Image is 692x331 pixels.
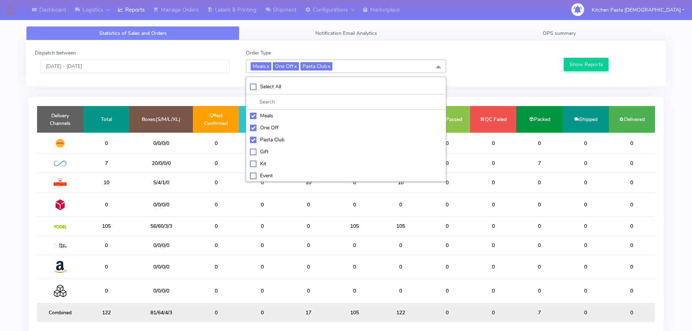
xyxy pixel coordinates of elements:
[193,133,239,154] td: 0
[563,279,609,303] td: 0
[266,62,269,70] a: x
[424,193,470,217] td: 0
[470,154,516,173] td: 0
[424,279,470,303] td: 0
[543,30,576,37] span: OPS summary
[83,193,129,217] td: 0
[239,303,285,322] td: 0
[54,284,66,297] img: Collection
[294,62,297,70] a: x
[516,173,562,193] td: 0
[273,62,299,70] span: One Off
[83,217,129,236] td: 105
[251,62,271,70] span: Meals
[516,236,562,255] td: 0
[609,279,655,303] td: 0
[250,112,442,120] div: Meals
[239,193,285,217] td: 0
[54,178,66,187] img: Royal Mail
[470,133,516,154] td: 0
[470,279,516,303] td: 0
[470,236,516,255] td: 0
[193,173,239,193] td: 0
[470,217,516,236] td: 0
[35,49,76,57] label: Dispatch between
[424,106,470,133] td: QC Passed
[285,193,331,217] td: 0
[315,30,377,37] span: Notification Email Analytics
[83,255,129,279] td: 0
[129,236,193,255] td: 0/0/0/0
[586,3,690,17] button: Kitchen Pasta [DEMOGRAPHIC_DATA]
[193,236,239,255] td: 0
[193,303,239,322] td: 0
[516,279,562,303] td: 0
[563,133,609,154] td: 0
[470,173,516,193] td: 0
[609,217,655,236] td: 0
[54,225,66,229] img: Yodel
[54,138,66,148] img: DHL
[54,261,66,273] img: Amazon
[378,255,424,279] td: 0
[327,62,330,70] a: x
[424,133,470,154] td: 0
[470,303,516,322] td: 0
[516,217,562,236] td: 0
[250,172,442,179] div: Event
[129,133,193,154] td: 0/0/0/0
[516,106,562,133] td: Packed
[609,193,655,217] td: 0
[193,255,239,279] td: 0
[83,154,129,173] td: 7
[285,236,331,255] td: 0
[332,236,378,255] td: 0
[193,106,239,133] td: Not Confirmed
[424,255,470,279] td: 0
[129,303,193,322] td: 81/64/4/3
[516,303,562,322] td: 7
[332,303,378,322] td: 105
[239,279,285,303] td: 0
[129,154,193,173] td: 20/0/0/0
[470,106,516,133] td: QC Failed
[129,217,193,236] td: 56/60/3/3
[250,136,442,144] div: Pasta Club
[332,173,378,193] td: 0
[563,236,609,255] td: 0
[516,255,562,279] td: 0
[239,236,285,255] td: 0
[193,279,239,303] td: 0
[246,49,271,57] label: Order Type
[285,173,331,193] td: 10
[83,236,129,255] td: 0
[54,198,66,211] img: DPD
[129,255,193,279] td: 0/0/0/0
[129,279,193,303] td: 0/0/0/0
[250,83,442,90] div: Select All
[378,173,424,193] td: 10
[239,255,285,279] td: 0
[285,255,331,279] td: 0
[470,255,516,279] td: 0
[378,217,424,236] td: 105
[83,106,129,133] td: Total
[563,217,609,236] td: 0
[37,106,83,133] td: Delivery Channels
[40,60,230,73] input: Pick the Daterange
[563,106,609,133] td: Shipped
[193,217,239,236] td: 0
[563,173,609,193] td: 0
[54,243,66,249] img: MaxOptra
[250,124,442,132] div: One Off
[470,193,516,217] td: 0
[285,217,331,236] td: 0
[193,193,239,217] td: 0
[378,279,424,303] td: 0
[239,106,285,133] td: Confirmed
[26,26,666,40] ul: Tabs
[378,236,424,255] td: 0
[516,154,562,173] td: 7
[609,303,655,322] td: 0
[83,173,129,193] td: 10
